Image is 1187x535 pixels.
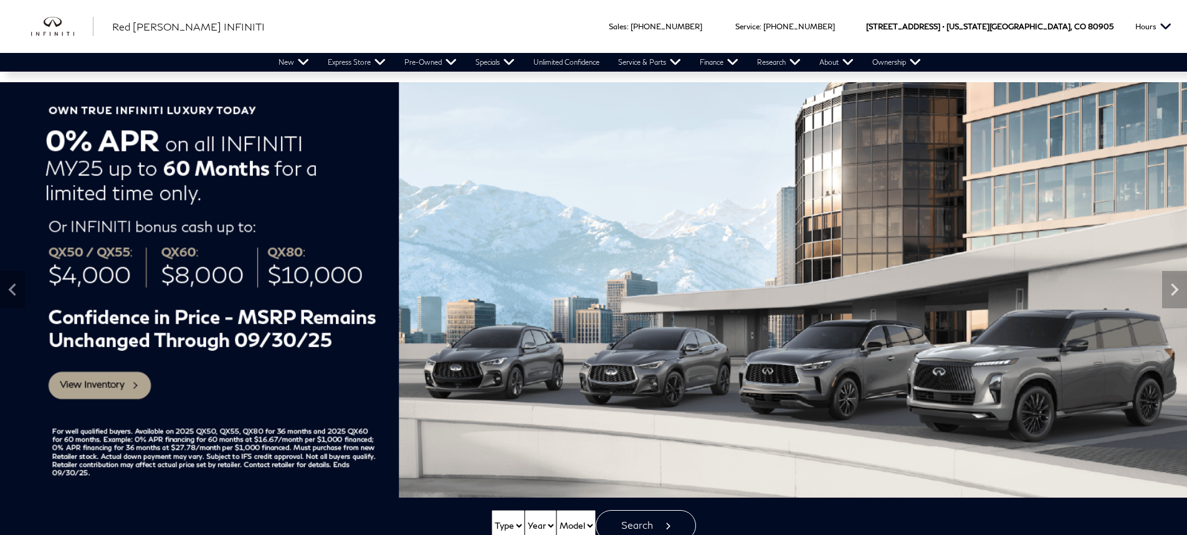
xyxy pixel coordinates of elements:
[810,53,863,72] a: About
[735,22,760,31] span: Service
[627,22,629,31] span: :
[395,53,466,72] a: Pre-Owned
[609,22,627,31] span: Sales
[631,22,702,31] a: [PHONE_NUMBER]
[31,17,93,37] img: INFINITI
[31,17,93,37] a: infiniti
[112,21,265,32] span: Red [PERSON_NAME] INFINITI
[318,53,395,72] a: Express Store
[112,19,265,34] a: Red [PERSON_NAME] INFINITI
[269,53,930,72] nav: Main Navigation
[760,22,761,31] span: :
[524,53,609,72] a: Unlimited Confidence
[866,22,1113,31] a: [STREET_ADDRESS] • [US_STATE][GEOGRAPHIC_DATA], CO 80905
[763,22,835,31] a: [PHONE_NUMBER]
[863,53,930,72] a: Ownership
[748,53,810,72] a: Research
[690,53,748,72] a: Finance
[466,53,524,72] a: Specials
[609,53,690,72] a: Service & Parts
[269,53,318,72] a: New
